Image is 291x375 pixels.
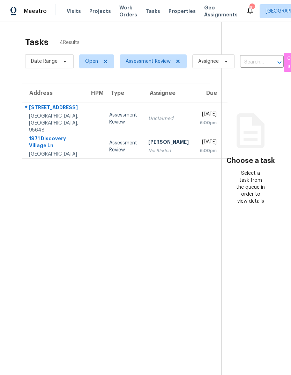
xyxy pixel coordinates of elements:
span: Assessment Review [126,58,171,65]
span: Geo Assignments [204,4,238,18]
th: Type [104,83,143,103]
div: 621 [249,4,254,11]
span: Visits [67,8,81,15]
span: Assignee [198,58,219,65]
th: Address [22,83,84,103]
div: [STREET_ADDRESS] [29,104,79,113]
span: Work Orders [119,4,137,18]
button: Open [275,58,284,67]
span: Tasks [145,9,160,14]
span: 4 Results [60,39,80,46]
span: Maestro [24,8,47,15]
span: Date Range [31,58,58,65]
div: [PERSON_NAME] [148,138,189,147]
div: Not Started [148,147,189,154]
input: Search by address [240,57,264,68]
h3: Choose a task [226,157,275,164]
div: 1971 Discovery Village Ln [29,135,79,151]
div: Assessment Review [109,112,137,126]
th: Due [194,83,227,103]
div: 6:00pm [200,119,217,126]
div: [GEOGRAPHIC_DATA], [GEOGRAPHIC_DATA], 95648 [29,113,79,134]
div: 6:00pm [200,147,217,154]
span: Open [85,58,98,65]
th: HPM [84,83,104,103]
span: Properties [169,8,196,15]
div: [DATE] [200,138,217,147]
div: Select a task from the queue in order to view details [236,170,266,205]
div: Unclaimed [148,115,189,122]
div: [DATE] [200,111,217,119]
h2: Tasks [25,39,48,46]
span: Projects [89,8,111,15]
th: Assignee [143,83,194,103]
div: [GEOGRAPHIC_DATA] [29,151,79,158]
div: Assessment Review [109,140,137,153]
